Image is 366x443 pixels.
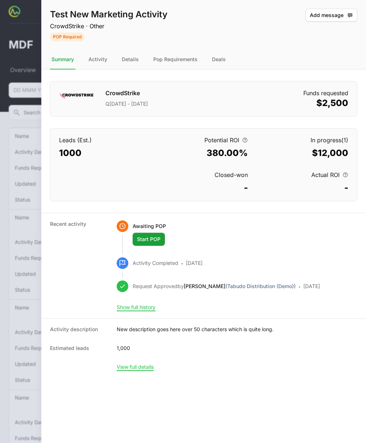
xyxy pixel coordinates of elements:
h1: Test New Marketing Activity [50,9,167,20]
ul: Activity history timeline [117,220,320,304]
p: Q[DATE] - [DATE] [105,100,148,109]
div: Activity actions [305,9,357,41]
dt: Closed-won [159,170,248,179]
span: Activity Status [50,32,167,41]
span: · [299,282,300,292]
p: Request Approved by [133,283,296,292]
time: [DATE] [186,260,203,266]
dt: Estimated leads [50,345,108,352]
dd: 380.00% [159,147,248,159]
span: Add message [310,11,353,20]
span: Awaiting POP [133,223,166,229]
p: Activity Completed [133,260,178,269]
dt: Potential ROI [159,136,248,144]
div: Pop Requirements [152,50,199,69]
time: [DATE] [303,283,320,289]
h1: CrowdStrike [105,89,148,99]
span: (Tabudo Distribution (Demo)) [225,283,296,289]
dd: $12,000 [259,147,348,159]
a: [PERSON_NAME](Tabudo Distribution (Demo)) [184,283,296,289]
div: Deals [211,50,227,69]
span: Start POP [137,235,161,244]
button: View full details [117,364,154,370]
span: · [181,259,183,269]
dt: In progress (1) [259,136,348,144]
button: Show full history [117,304,155,311]
dt: Activity description [50,326,108,333]
button: Add message [305,9,357,22]
button: Start POP [133,233,165,246]
div: Activity [87,50,109,69]
dt: Funds requested [303,89,348,97]
dd: $2,500 [303,97,348,109]
dd: - [159,182,248,194]
div: Summary [50,50,75,69]
div: Details [120,50,140,69]
dd: New description goes here over 50 characters which is quite long. [117,326,274,333]
img: CrowdStrike [59,89,94,103]
dd: 1,000 [117,345,130,352]
nav: Tabs [41,50,366,69]
p: CrowdStrike · Other [50,22,167,30]
dd: - [259,182,348,194]
dt: Recent activity [50,220,108,311]
dt: Actual ROI [259,170,348,179]
dt: Leads (Est.) [59,136,148,144]
dd: 1000 [59,147,148,159]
